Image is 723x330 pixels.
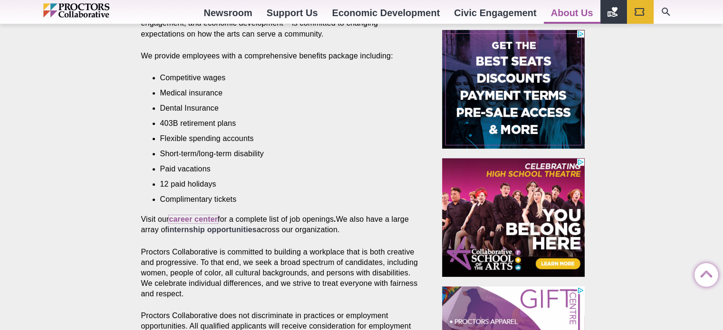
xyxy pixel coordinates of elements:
li: Flexible spending accounts [160,133,406,144]
li: 12 paid holidays [160,179,406,189]
iframe: Advertisement [442,30,585,149]
a: Back to Top [694,264,713,283]
li: Paid vacations [160,164,406,174]
li: Medical insurance [160,88,406,98]
p: Visit our for a complete list of job openings We also have a large array of across our organization. [141,214,421,235]
li: 403B retirement plans [160,118,406,129]
li: Dental Insurance [160,103,406,113]
p: We provide employees with a comprehensive benefits package including: [141,51,421,61]
li: Complimentary tickets [160,194,406,205]
p: Proctors Collaborative is committed to building a workplace that is both creative and progressive... [141,247,421,299]
a: internship opportunities [167,226,257,234]
iframe: Advertisement [442,158,585,277]
li: Competitive wages [160,73,406,83]
img: Proctors logo [43,3,150,18]
strong: . [334,215,336,223]
a: career center [169,215,218,223]
li: Short-term/long-term disability [160,149,406,159]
